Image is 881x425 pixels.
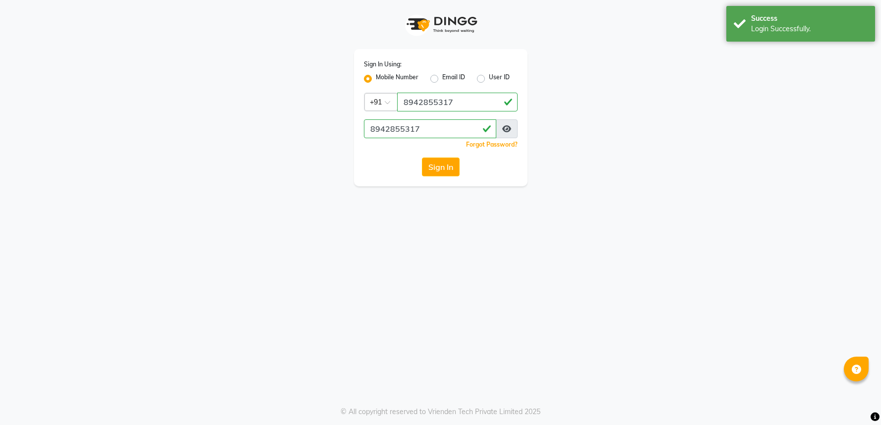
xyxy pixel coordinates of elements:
input: Username [364,119,496,138]
label: Email ID [442,73,465,85]
button: Sign In [422,158,460,176]
label: Mobile Number [376,73,418,85]
label: User ID [489,73,510,85]
div: Login Successfully. [751,24,868,34]
label: Sign In Using: [364,60,402,69]
a: Forgot Password? [466,141,518,148]
input: Username [397,93,518,111]
iframe: chat widget [839,385,871,415]
div: Success [751,13,868,24]
img: logo1.svg [401,10,480,39]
